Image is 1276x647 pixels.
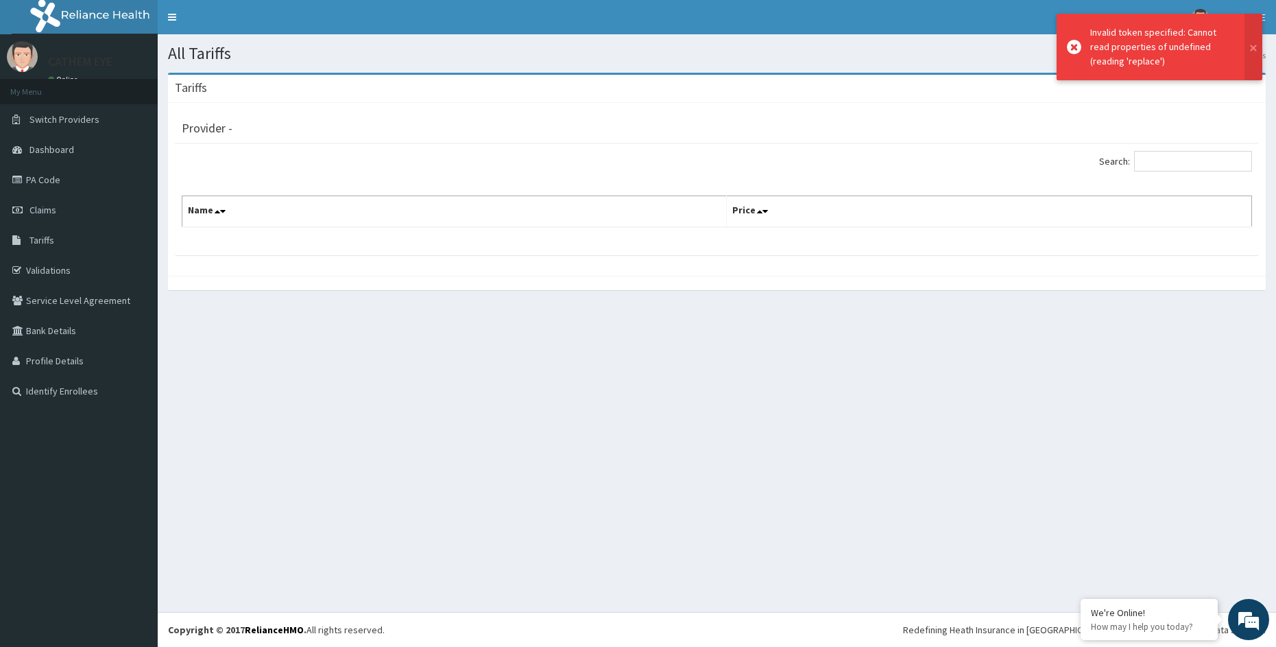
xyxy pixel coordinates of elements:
[7,41,38,72] img: User Image
[182,122,232,134] h3: Provider -
[727,196,1252,228] th: Price
[1091,621,1207,633] p: How may I help you today?
[245,624,304,636] a: RelianceHMO
[48,75,81,84] a: Online
[1192,9,1209,26] img: User Image
[1099,151,1252,172] label: Search:
[1090,25,1231,69] div: Invalid token specified: Cannot read properties of undefined (reading 'replace')
[29,113,99,126] span: Switch Providers
[175,82,207,94] h3: Tariffs
[29,204,56,216] span: Claims
[1091,607,1207,619] div: We're Online!
[48,56,112,68] p: CATHEM EYE
[182,196,727,228] th: Name
[1134,151,1252,172] input: Search:
[903,623,1266,637] div: Redefining Heath Insurance in [GEOGRAPHIC_DATA] using Telemedicine and Data Science!
[29,143,74,156] span: Dashboard
[168,624,306,636] strong: Copyright © 2017 .
[1217,11,1266,23] span: CATHEM EYE
[158,612,1276,647] footer: All rights reserved.
[29,234,54,246] span: Tariffs
[168,45,1266,62] h1: All Tariffs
